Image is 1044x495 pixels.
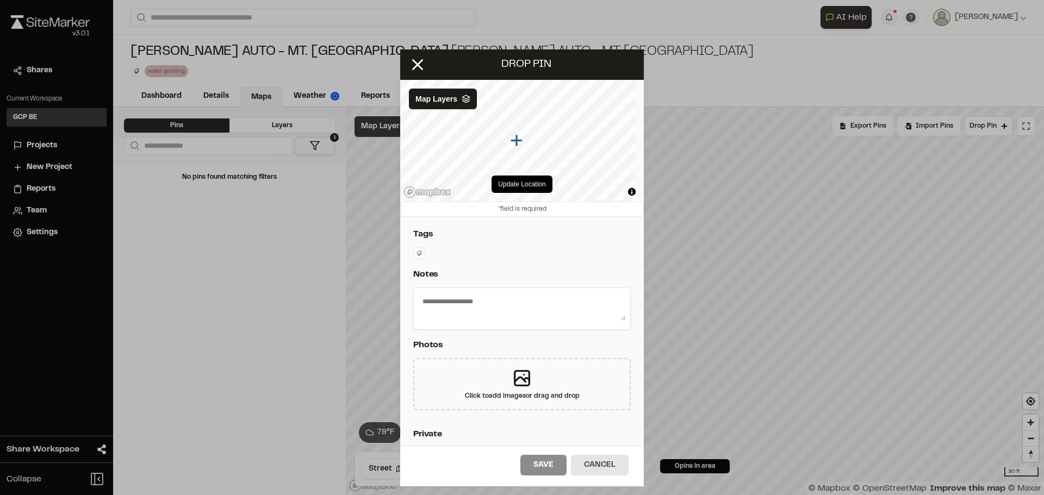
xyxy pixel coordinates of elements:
[413,339,626,352] p: Photos
[511,134,525,148] div: Map marker
[413,428,626,441] p: Private
[520,455,567,475] button: Save
[413,358,631,410] div: Click toadd imagesor drag and drop
[571,455,629,475] button: Cancel
[413,228,626,241] p: Tags
[400,80,636,202] canvas: Map
[413,247,425,259] button: Edit Tags
[413,268,626,281] p: Notes
[465,391,580,401] div: Click to add images or drag and drop
[492,176,552,193] button: Update Location
[400,202,644,217] div: field is required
